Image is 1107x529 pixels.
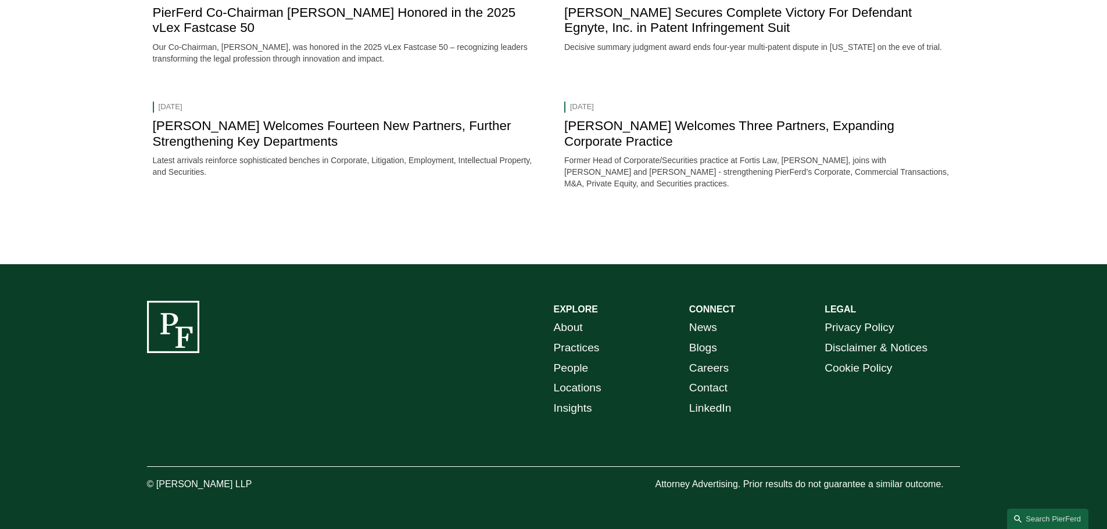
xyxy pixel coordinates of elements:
a: People [554,358,589,379]
strong: CONNECT [689,304,735,314]
a: Cookie Policy [825,358,892,379]
p: Decisive summary judgment award ends four-year multi-patent dispute in [US_STATE] on the eve of t... [564,42,954,53]
a: Privacy Policy [825,318,894,338]
p: © [PERSON_NAME] LLP [147,476,317,493]
a: News [689,318,717,338]
a: LinkedIn [689,398,732,419]
a: Contact [689,378,728,398]
p: Our Co-Chairman, [PERSON_NAME], was honored in the 2025 vLex Fastcase 50 – recognizing leaders tr... [153,42,543,64]
a: Blogs [689,338,717,358]
a: Disclaimer & Notices [825,338,927,358]
strong: LEGAL [825,304,856,314]
time: [DATE] [159,102,182,112]
p: Attorney Advertising. Prior results do not guarantee a similar outcome. [655,476,960,493]
time: [DATE] [570,102,594,112]
a: Practices [554,338,600,358]
p: Former Head of Corporate/Securities practice at Fortis Law, [PERSON_NAME], joins with [PERSON_NAM... [564,155,954,189]
a: [PERSON_NAME] Secures Complete Victory For Defendant Egnyte, Inc. in Patent Infringement Suit [564,5,912,35]
a: Careers [689,358,729,379]
a: About [554,318,583,338]
a: Search this site [1007,509,1088,529]
a: [PERSON_NAME] Welcomes Fourteen New Partners, Further Strengthening Key Departments [153,118,511,149]
strong: EXPLORE [554,304,598,314]
a: Insights [554,398,592,419]
a: [PERSON_NAME] Welcomes Three Partners, Expanding Corporate Practice [564,118,894,149]
p: Latest arrivals reinforce sophisticated benches in Corporate, Litigation, Employment, Intellectua... [153,155,543,178]
a: Locations [554,378,601,398]
a: PierFerd Co-Chairman [PERSON_NAME] Honored in the 2025 vLex Fastcase 50 [153,5,516,35]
